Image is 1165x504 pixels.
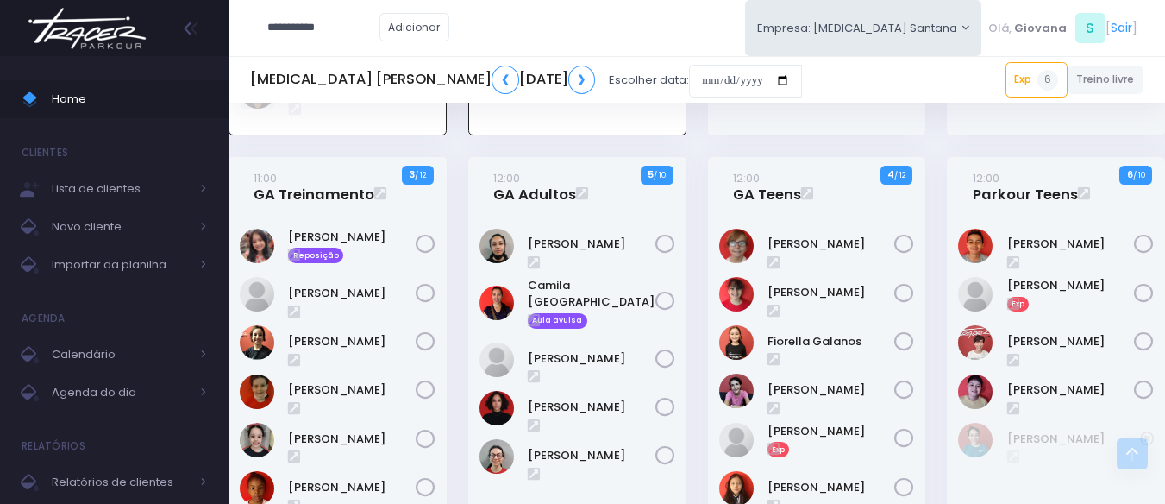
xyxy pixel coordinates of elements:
[240,423,274,457] img: Laura Marques Collicchio
[767,236,895,253] a: [PERSON_NAME]
[52,343,190,366] span: Calendário
[988,20,1012,37] span: Olá,
[973,170,999,186] small: 12:00
[479,229,514,263] img: Amanda Henrique
[479,286,514,320] img: Camila Malta
[288,333,416,350] a: [PERSON_NAME]
[528,399,655,416] a: [PERSON_NAME]
[528,447,655,464] a: [PERSON_NAME]
[288,479,416,496] a: [PERSON_NAME]
[240,375,274,409] img: Giovana Simões
[22,301,66,336] h4: Agenda
[415,170,426,180] small: / 12
[240,277,274,312] img: Carolina hamze beydoun del pino
[528,350,655,368] a: [PERSON_NAME]
[1007,381,1135,399] a: [PERSON_NAME]
[250,66,595,94] h5: [MEDICAL_DATA] [PERSON_NAME] [DATE]
[254,170,277,186] small: 11:00
[493,169,576,204] a: 12:00GA Adultos
[733,170,760,186] small: 12:00
[52,254,190,276] span: Importar da planilha
[767,284,895,301] a: [PERSON_NAME]
[719,423,754,457] img: Isadora Rodrigues toucas
[288,431,416,448] a: [PERSON_NAME]
[492,66,519,94] a: ❮
[958,277,993,312] img: Gabriella Rodrigues Touças
[733,169,801,204] a: 12:00GA Teens
[958,375,993,409] img: Rodrigo Melgarejo
[1005,62,1068,97] a: Exp6
[479,343,514,377] img: Camila de Sousa Alves
[528,313,587,329] span: Aula avulsa
[887,167,894,181] strong: 4
[894,170,905,180] small: / 12
[981,9,1143,47] div: [ ]
[479,439,514,474] img: Ligia Lima Trombetta
[1007,333,1135,350] a: [PERSON_NAME]
[1014,20,1067,37] span: Giovana
[1111,19,1132,37] a: Sair
[52,88,207,110] span: Home
[1133,170,1145,180] small: / 10
[288,285,416,302] a: [PERSON_NAME]
[958,325,993,360] img: Henrique Barros Vaz
[52,471,190,494] span: Relatórios de clientes
[52,216,190,238] span: Novo cliente
[1007,236,1135,253] a: [PERSON_NAME]
[767,423,895,440] a: [PERSON_NAME]
[1068,66,1144,94] a: Treino livre
[767,381,895,399] a: [PERSON_NAME]
[250,60,802,100] div: Escolher data:
[719,229,754,263] img: AMANDA OLINDA SILVESTRE DE PAIVA
[493,170,520,186] small: 12:00
[719,325,754,360] img: Fiorella Galanos Barretta
[958,423,993,457] img: Leonardo Marques Collicchio
[958,229,993,263] img: Arthur Soares de Sousa Santos
[240,229,274,263] img: Alice Fernandes de Oliveira Mendes
[240,325,274,360] img: Evelyn Melazzo Bolzan
[254,169,374,204] a: 11:00GA Treinamento
[22,135,68,170] h4: Clientes
[288,229,416,246] a: [PERSON_NAME]
[767,333,895,350] a: Fiorella Galanos
[1007,277,1135,294] a: [PERSON_NAME]
[767,479,895,496] a: [PERSON_NAME]
[1127,167,1133,181] strong: 6
[479,391,514,425] img: Lays Pacheco
[973,169,1078,204] a: 12:00Parkour Teens
[528,236,655,253] a: [PERSON_NAME]
[719,374,754,408] img: Giovanna Campion Landi Visconti
[1075,13,1105,43] span: S
[52,178,190,200] span: Lista de clientes
[1007,431,1141,448] a: [PERSON_NAME]
[648,167,654,181] strong: 5
[719,277,754,312] img: Anna Helena Roque Silva
[22,429,85,463] h4: Relatórios
[288,381,416,399] a: [PERSON_NAME]
[288,248,343,263] span: Reposição
[654,170,666,180] small: / 10
[528,277,655,311] a: Camila [GEOGRAPHIC_DATA]
[1037,70,1058,91] span: 6
[568,66,596,94] a: ❯
[379,13,450,41] a: Adicionar
[409,167,415,181] strong: 3
[52,381,190,404] span: Agenda do dia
